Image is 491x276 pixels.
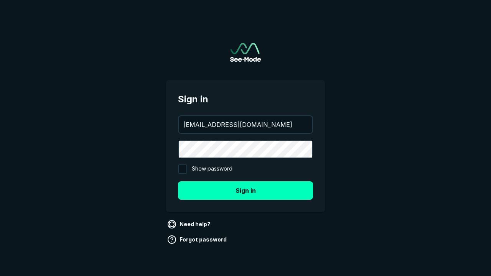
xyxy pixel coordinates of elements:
[192,164,232,174] span: Show password
[178,181,313,200] button: Sign in
[166,233,230,246] a: Forgot password
[179,116,312,133] input: your@email.com
[166,218,214,230] a: Need help?
[230,43,261,62] a: Go to sign in
[178,92,313,106] span: Sign in
[230,43,261,62] img: See-Mode Logo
